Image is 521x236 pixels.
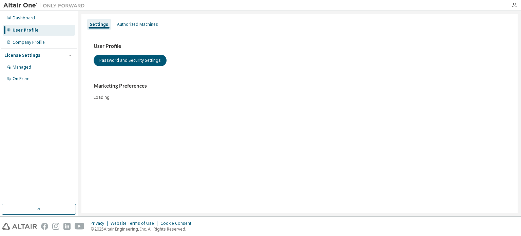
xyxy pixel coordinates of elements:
[94,55,167,66] button: Password and Security Settings
[111,221,160,226] div: Website Terms of Use
[41,223,48,230] img: facebook.svg
[13,15,35,21] div: Dashboard
[13,40,45,45] div: Company Profile
[160,221,195,226] div: Cookie Consent
[52,223,59,230] img: instagram.svg
[90,22,108,27] div: Settings
[13,65,31,70] div: Managed
[75,223,84,230] img: youtube.svg
[117,22,158,27] div: Authorized Machines
[94,83,505,89] h3: Marketing Preferences
[94,83,505,100] div: Loading...
[13,76,30,81] div: On Prem
[63,223,71,230] img: linkedin.svg
[4,53,40,58] div: License Settings
[91,226,195,232] p: © 2025 Altair Engineering, Inc. All Rights Reserved.
[94,43,505,50] h3: User Profile
[91,221,111,226] div: Privacy
[3,2,88,9] img: Altair One
[2,223,37,230] img: altair_logo.svg
[13,28,39,33] div: User Profile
